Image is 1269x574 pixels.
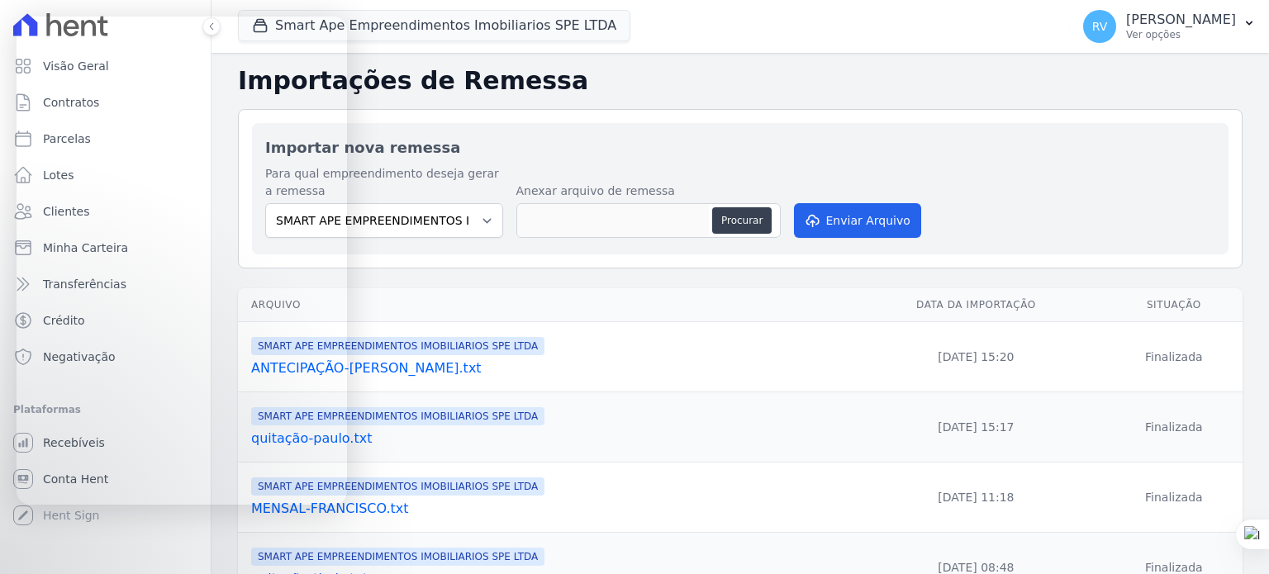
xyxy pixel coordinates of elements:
[7,340,204,373] a: Negativação
[7,195,204,228] a: Clientes
[238,66,1243,96] h2: Importações de Remessa
[251,477,544,496] span: SMART APE EMPREENDIMENTOS IMOBILIARIOS SPE LTDA
[251,548,544,566] span: SMART APE EMPREENDIMENTOS IMOBILIARIOS SPE LTDA
[1126,12,1236,28] p: [PERSON_NAME]
[238,288,847,322] th: Arquivo
[847,392,1105,463] td: [DATE] 15:17
[1105,463,1243,533] td: Finalizada
[251,337,544,355] span: SMART APE EMPREENDIMENTOS IMOBILIARIOS SPE LTDA
[7,268,204,301] a: Transferências
[265,136,1215,159] h2: Importar nova remessa
[251,499,840,519] a: MENSAL-FRANCISCO.txt
[265,165,503,200] label: Para qual empreendimento deseja gerar a remessa
[7,463,204,496] a: Conta Hent
[1105,322,1243,392] td: Finalizada
[7,159,204,192] a: Lotes
[238,10,630,41] button: Smart Ape Empreendimentos Imobiliarios SPE LTDA
[1092,21,1108,32] span: RV
[251,429,840,448] a: quitação-paulo.txt
[1105,392,1243,463] td: Finalizada
[1126,28,1236,41] p: Ver opções
[7,50,204,83] a: Visão Geral
[7,304,204,337] a: Crédito
[1070,3,1269,50] button: RV [PERSON_NAME] Ver opções
[794,203,921,238] button: Enviar Arquivo
[7,426,204,459] a: Recebíveis
[7,231,204,264] a: Minha Carteira
[516,183,781,200] label: Anexar arquivo de remessa
[17,518,56,557] iframe: Intercom live chat
[17,17,347,505] iframe: Intercom live chat
[712,207,772,234] button: Procurar
[847,463,1105,533] td: [DATE] 11:18
[13,400,197,420] div: Plataformas
[251,407,544,425] span: SMART APE EMPREENDIMENTOS IMOBILIARIOS SPE LTDA
[251,358,840,378] a: ANTECIPAÇÃO-[PERSON_NAME].txt
[1105,288,1243,322] th: Situação
[847,322,1105,392] td: [DATE] 15:20
[7,86,204,119] a: Contratos
[847,288,1105,322] th: Data da Importação
[7,122,204,155] a: Parcelas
